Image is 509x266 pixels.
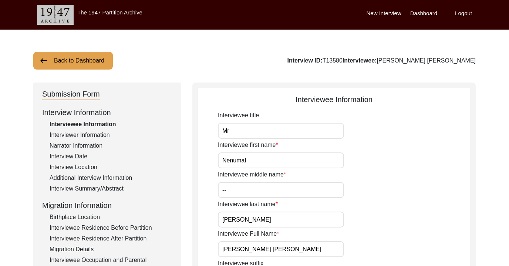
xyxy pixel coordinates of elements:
[39,56,48,65] img: arrow-left.png
[218,141,278,149] label: Interviewee first name
[37,5,74,25] img: header-logo.png
[50,152,172,161] div: Interview Date
[287,57,322,64] b: Interview ID:
[50,163,172,172] div: Interview Location
[50,131,172,139] div: Interviewer Information
[218,170,286,179] label: Interviewee middle name
[50,245,172,254] div: Migration Details
[77,9,142,16] label: The 1947 Partition Archive
[33,52,113,70] button: Back to Dashboard
[42,107,172,118] div: Interview Information
[50,120,172,129] div: Interviewee Information
[367,9,401,18] label: New Interview
[410,9,437,18] label: Dashboard
[50,174,172,182] div: Additional Interview Information
[287,56,476,65] div: T13580 [PERSON_NAME] [PERSON_NAME]
[42,200,172,211] div: Migration Information
[218,229,279,238] label: Interviewee Full Name
[50,234,172,243] div: Interviewee Residence After Partition
[455,9,472,18] label: Logout
[50,184,172,193] div: Interview Summary/Abstract
[218,200,278,209] label: Interviewee last name
[198,94,470,105] div: Interviewee Information
[42,88,100,100] div: Submission Form
[218,111,259,120] label: Interviewee title
[343,57,377,64] b: Interviewee:
[50,223,172,232] div: Interviewee Residence Before Partition
[50,141,172,150] div: Narrator Information
[50,213,172,222] div: Birthplace Location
